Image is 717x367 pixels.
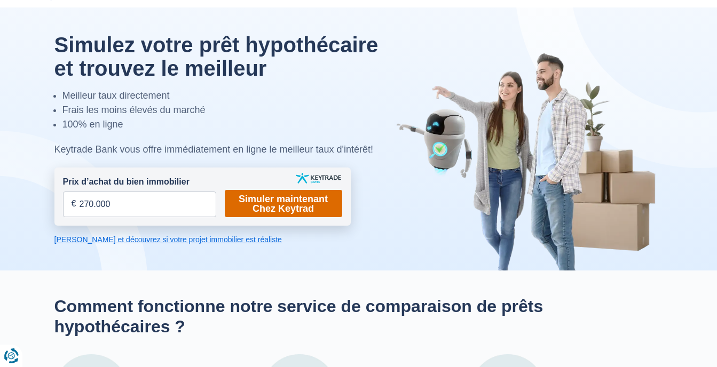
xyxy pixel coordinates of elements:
a: Simuler maintenant Chez Keytrad [225,190,342,217]
h1: Simulez votre prêt hypothécaire et trouvez le meilleur [54,33,403,80]
li: Meilleur taux directement [62,89,403,103]
img: keytrade [296,173,341,183]
label: Prix d’achat du bien immobilier [63,176,190,188]
a: [PERSON_NAME] et découvrez si votre projet immobilier est réaliste [54,234,351,245]
img: image-hero [396,52,663,270]
li: 100% en ligne [62,117,403,132]
span: € [72,198,76,210]
li: Frais les moins élevés du marché [62,103,403,117]
h2: Comment fonctionne notre service de comparaison de prêts hypothécaires ? [54,296,663,337]
div: Keytrade Bank vous offre immédiatement en ligne le meilleur taux d'intérêt! [54,142,403,157]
